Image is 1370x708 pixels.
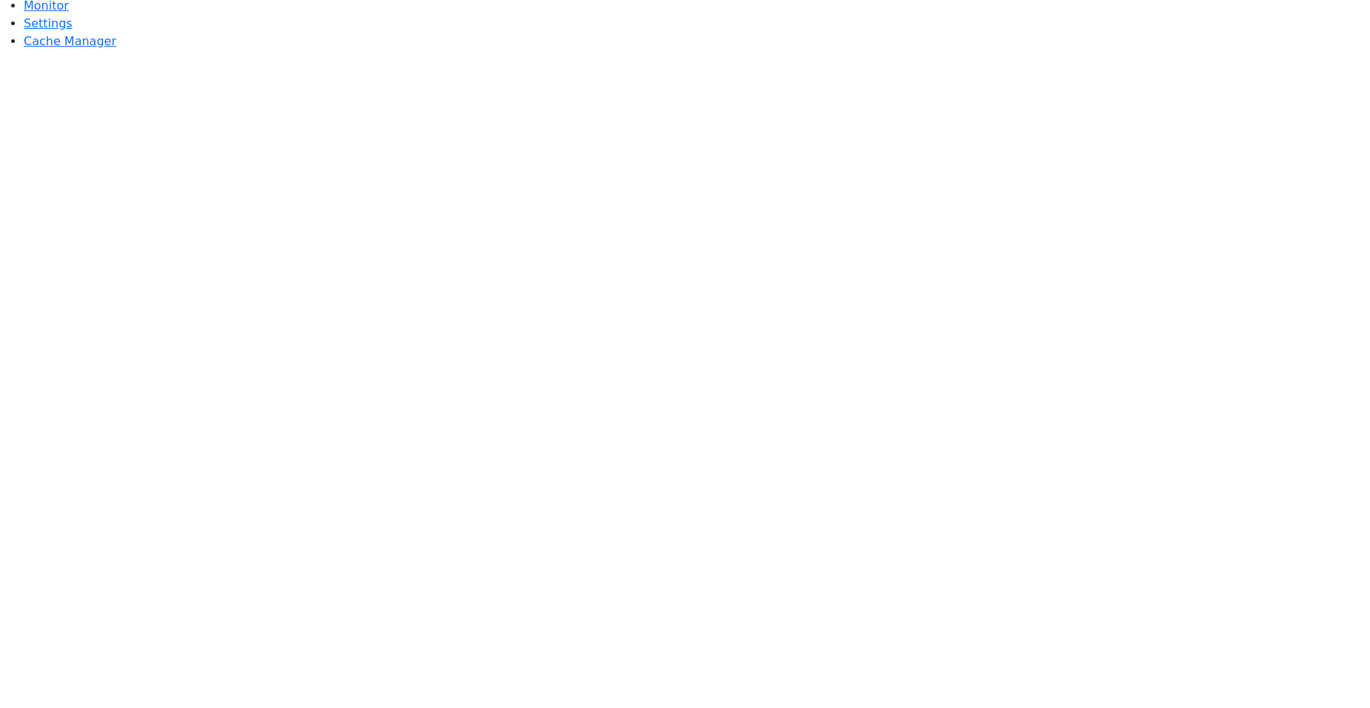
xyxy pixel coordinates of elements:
a: Settings [24,16,73,30]
a: Cache Manager [24,34,116,48]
